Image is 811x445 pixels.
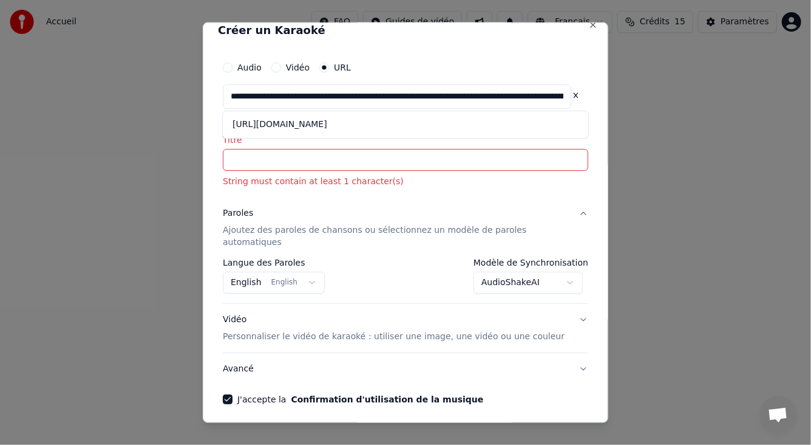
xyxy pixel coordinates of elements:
[237,63,262,72] label: Audio
[223,331,565,343] p: Personnaliser le vidéo de karaoké : utiliser une image, une vidéo ou une couleur
[223,258,588,303] div: ParolesAjoutez des paroles de chansons ou sélectionnez un modèle de paroles automatiques
[218,25,593,36] h2: Créer un Karaoké
[223,258,325,267] label: Langue des Paroles
[223,304,588,353] button: VidéoPersonnaliser le vidéo de karaoké : utiliser une image, une vidéo ou une couleur
[223,224,569,249] p: Ajoutez des paroles de chansons ou sélectionnez un modèle de paroles automatiques
[223,136,588,144] label: Titre
[291,395,483,403] button: J'accepte la
[223,114,588,136] div: [URL][DOMAIN_NAME]
[286,63,310,72] label: Vidéo
[237,395,483,403] label: J'accepte la
[223,207,253,219] div: Paroles
[223,176,588,188] p: String must contain at least 1 character(s)
[223,314,565,343] div: Vidéo
[334,63,351,72] label: URL
[473,258,588,267] label: Modèle de Synchronisation
[223,353,588,384] button: Avancé
[223,198,588,258] button: ParolesAjoutez des paroles de chansons ou sélectionnez un modèle de paroles automatiques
